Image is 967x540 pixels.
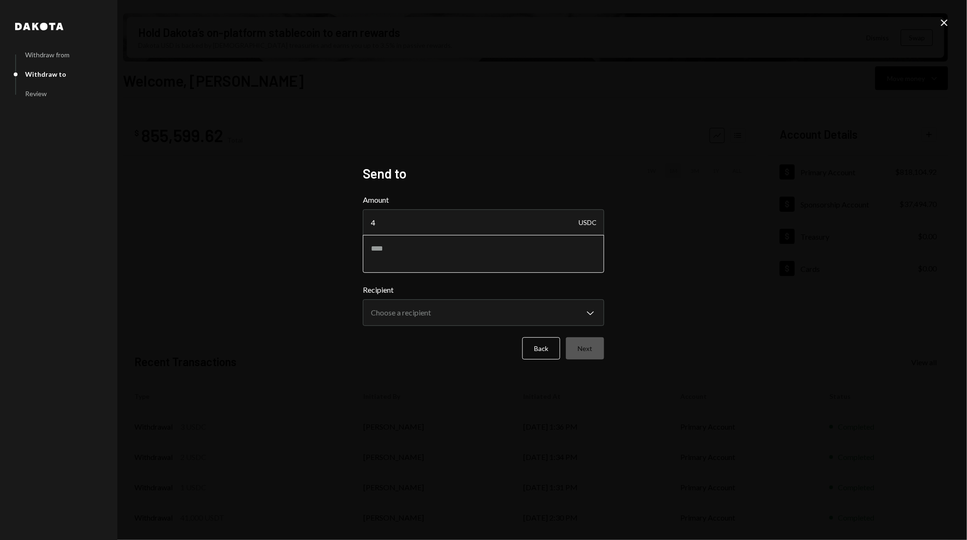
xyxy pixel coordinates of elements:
[25,90,47,98] div: Review
[522,337,560,360] button: Back
[363,299,604,326] button: Recipient
[579,209,597,236] div: USDC
[25,51,70,59] div: Withdraw from
[363,284,604,296] label: Recipient
[363,209,604,236] input: Enter amount
[25,70,66,78] div: Withdraw to
[363,194,604,206] label: Amount
[363,164,604,183] h2: Send to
